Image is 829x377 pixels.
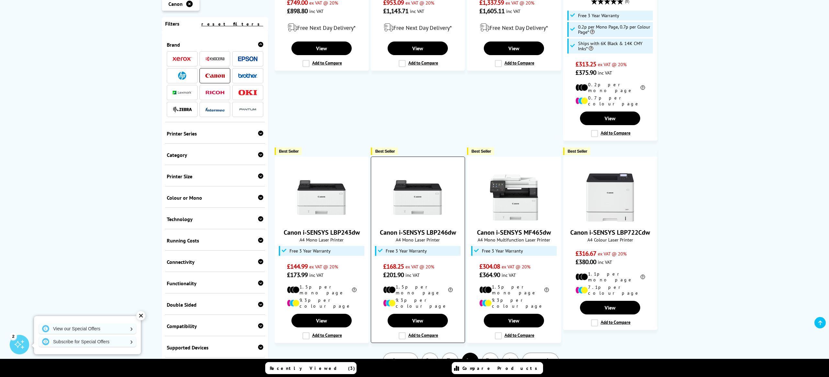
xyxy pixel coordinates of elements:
[238,106,257,113] img: Pantum
[287,271,308,279] span: £173.99
[205,88,225,97] a: Ricoh
[167,173,263,180] div: Printer Size
[575,68,596,77] span: £375.90
[178,72,186,80] img: HP
[168,1,183,7] span: Canon
[442,353,459,370] a: 3
[578,13,619,18] span: Free 3 Year Warranty
[388,41,448,55] a: View
[598,259,612,265] span: inc VAT
[479,271,500,279] span: £364.90
[167,323,263,329] div: Compatibility
[471,149,491,154] span: Best Seller
[167,280,263,287] div: Functionality
[462,365,541,371] span: Compare Products
[578,24,651,35] span: 0.2p per Mono Page, 0.7p per Colour Page*
[586,217,634,223] a: Canon i-SENSYS LBP722Cdw
[278,237,365,243] span: A4 Mono Laser Printer
[490,217,538,223] a: Canon i-SENSYS MF465dw
[452,362,543,374] a: Compare Products
[399,332,438,339] label: Add to Compare
[598,251,627,257] span: ex VAT @ 20%
[530,357,544,365] span: Next
[238,56,257,61] img: Epson
[479,262,500,271] span: £304.08
[522,353,559,370] a: Next
[270,365,355,371] span: Recently Viewed (3)
[502,272,516,278] span: inc VAT
[302,60,342,67] label: Add to Compare
[393,173,442,222] img: Canon i-SENSYS LBP246dw
[563,147,591,155] button: Best Seller
[575,249,596,258] span: £316.67
[575,60,596,68] span: £313.25
[482,353,499,370] a: 5
[205,74,225,78] img: Canon
[374,237,461,243] span: A4 Mono Laser Printer
[309,272,324,278] span: inc VAT
[575,82,645,93] li: 0.2p per mono page
[383,297,453,309] li: 9.3p per colour page
[173,106,192,113] img: Zebra
[287,297,357,309] li: 9.3p per colour page
[374,18,461,37] div: modal_delivery
[383,7,409,15] span: £1,143.71
[205,105,225,113] a: Intermec
[39,336,136,347] a: Subscribe for Special Offers
[173,91,192,95] img: Lexmark
[371,147,398,155] button: Best Seller
[575,271,645,283] li: 1.1p per mono page
[471,18,558,37] div: modal_delivery
[238,72,257,80] a: Brother
[393,217,442,223] a: Canon i-SENSYS LBP246dw
[380,228,456,237] a: Canon i-SENSYS LBP246dw
[173,105,192,113] a: Zebra
[495,60,534,67] label: Add to Compare
[136,311,145,320] div: ✕
[167,130,263,137] div: Printer Series
[502,264,530,270] span: ex VAT @ 20%
[167,194,263,201] div: Colour or Mono
[167,259,263,265] div: Connectivity
[410,8,424,14] span: inc VAT
[284,228,360,237] a: Canon i-SENSYS LBP243dw
[398,357,410,365] span: Prev
[591,130,630,137] label: Add to Compare
[167,216,263,222] div: Technology
[375,149,395,154] span: Best Seller
[495,332,534,339] label: Add to Compare
[399,60,438,67] label: Add to Compare
[167,301,263,308] div: Double Sided
[405,272,420,278] span: inc VAT
[297,217,346,223] a: Canon i-SENSYS LBP243dw
[598,70,612,76] span: inc VAT
[591,319,630,326] label: Add to Compare
[580,301,640,314] a: View
[275,147,302,155] button: Best Seller
[570,228,650,237] a: Canon i-SENSYS LBP722Cdw
[479,284,549,296] li: 1.5p per mono page
[386,248,427,253] span: Free 3 Year Warranty
[287,284,357,296] li: 1.5p per mono page
[302,332,342,339] label: Add to Compare
[167,344,263,351] div: Supported Devices
[484,314,544,327] a: View
[586,173,634,222] img: Canon i-SENSYS LBP722Cdw
[167,152,263,158] div: Category
[567,237,654,243] span: A4 Colour Laser Printer
[479,297,549,309] li: 9.3p per colour page
[165,20,179,27] span: Filters
[484,41,544,55] a: View
[422,353,438,370] a: 2
[575,284,645,296] li: 7.1p per colour page
[10,333,17,340] div: 2
[471,237,558,243] span: A4 Mono Multifunction Laser Printer
[167,41,263,48] div: Brand
[309,264,338,270] span: ex VAT @ 20%
[238,88,257,97] a: OKI
[173,88,192,97] a: Lexmark
[598,61,627,67] span: ex VAT @ 20%
[482,248,523,253] span: Free 3 Year Warranty
[575,95,645,107] li: 0.7p per colour page
[205,72,225,80] a: Canon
